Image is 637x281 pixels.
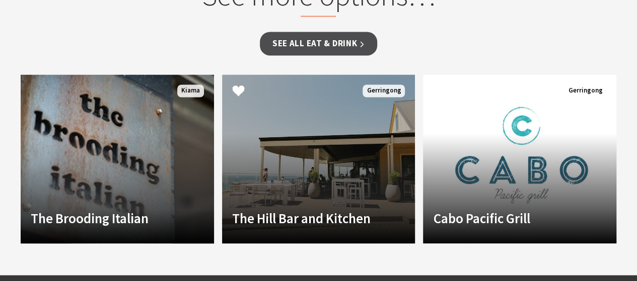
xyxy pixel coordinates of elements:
h4: The Hill Bar and Kitchen [232,210,376,226]
span: Gerringong [564,84,606,97]
span: Kiama [177,84,204,97]
a: Another Image Used Cabo Pacific Grill Gerringong [423,74,616,243]
button: Click to Favourite The Hill Bar and Kitchen [222,74,255,109]
a: Another Image Used The Brooding Italian Kiama [21,74,214,243]
h4: The Brooding Italian [31,210,175,226]
h4: Cabo Pacific Grill [433,210,577,226]
span: Gerringong [363,84,405,97]
a: See all Eat & Drink [260,32,377,55]
a: The Hill Bar and Kitchen Gerringong [222,74,415,243]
